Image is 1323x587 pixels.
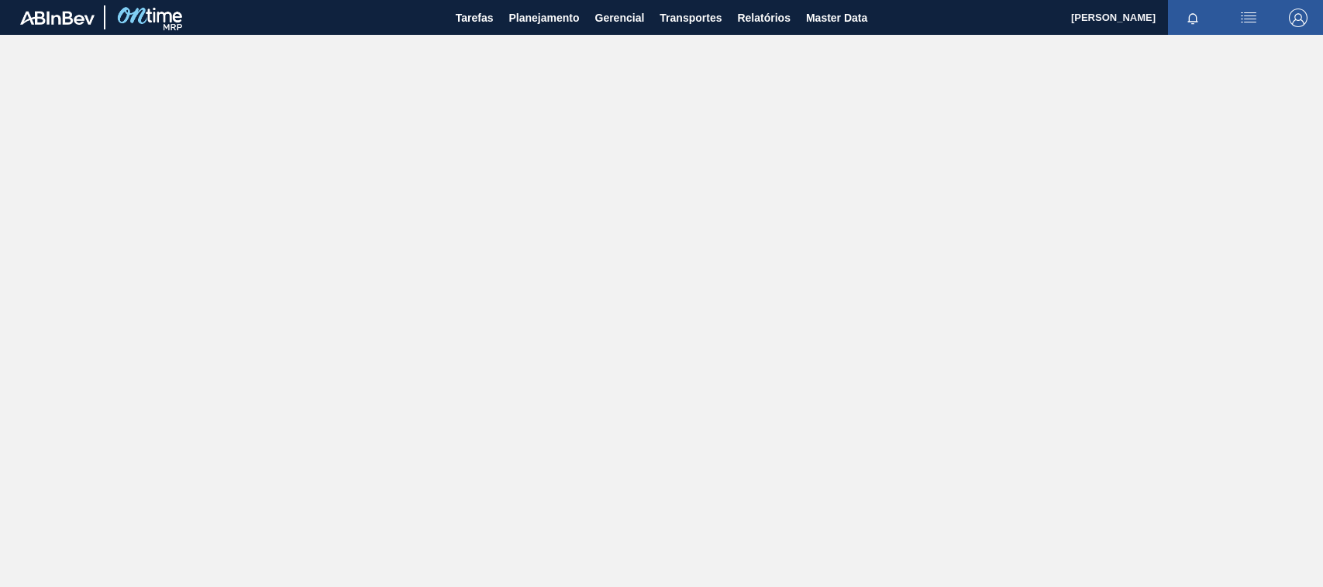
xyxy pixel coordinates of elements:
[1289,9,1307,27] img: Logout
[456,9,494,27] span: Tarefas
[660,9,722,27] span: Transportes
[508,9,579,27] span: Planejamento
[737,9,790,27] span: Relatórios
[806,9,867,27] span: Master Data
[20,11,95,25] img: TNhmsLtSVTkK8tSr43FrP2fwEKptu5GPRR3wAAAABJRU5ErkJggg==
[1239,9,1258,27] img: userActions
[595,9,645,27] span: Gerencial
[1168,7,1218,29] button: Notificações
